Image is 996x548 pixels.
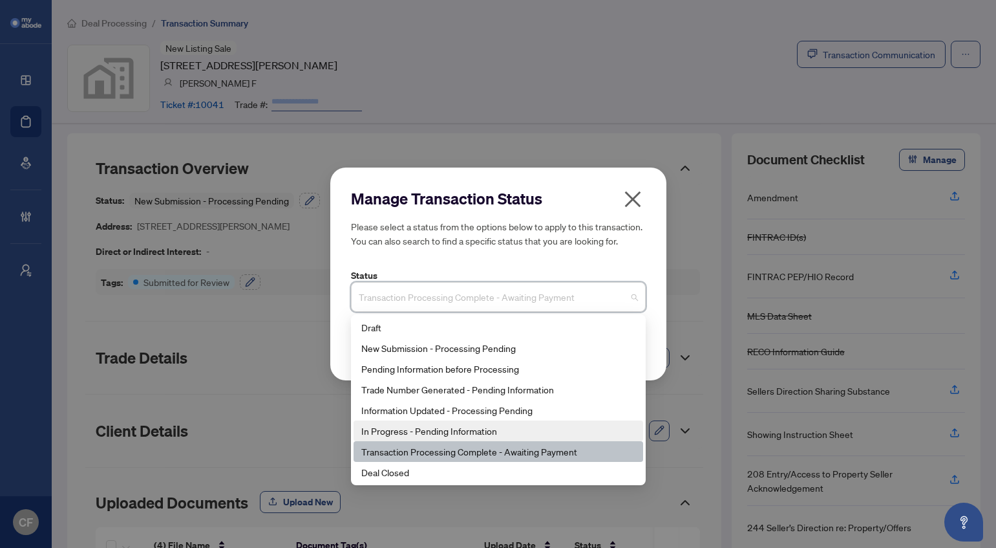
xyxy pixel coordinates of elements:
[359,285,638,309] span: Transaction Processing Complete - Awaiting Payment
[354,338,643,358] div: New Submission - Processing Pending
[351,269,646,283] label: Status
[361,382,635,397] div: Trade Number Generated - Pending Information
[361,444,635,459] div: Transaction Processing Complete - Awaiting Payment
[361,362,635,376] div: Pending Information before Processing
[354,421,643,441] div: In Progress - Pending Information
[622,189,643,210] span: close
[944,503,983,542] button: Open asap
[354,317,643,338] div: Draft
[361,320,635,334] div: Draft
[354,379,643,400] div: Trade Number Generated - Pending Information
[361,424,635,438] div: In Progress - Pending Information
[351,219,646,248] h5: Please select a status from the options below to apply to this transaction. You can also search t...
[354,400,643,421] div: Information Updated - Processing Pending
[354,462,643,483] div: Deal Closed
[354,441,643,462] div: Transaction Processing Complete - Awaiting Payment
[351,188,646,209] h2: Manage Transaction Status
[361,403,635,417] div: Information Updated - Processing Pending
[354,358,643,379] div: Pending Information before Processing
[361,465,635,479] div: Deal Closed
[361,341,635,355] div: New Submission - Processing Pending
